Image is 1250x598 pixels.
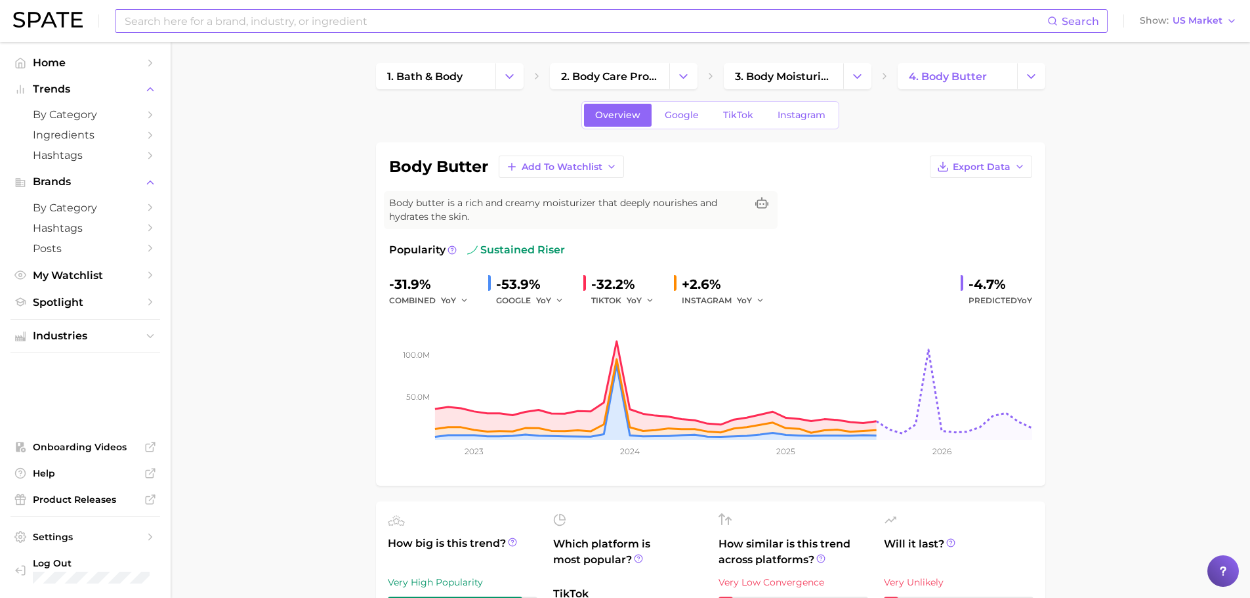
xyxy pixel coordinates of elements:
h1: body butter [389,159,488,175]
button: Change Category [843,63,871,89]
span: Log Out [33,557,167,569]
img: sustained riser [467,245,478,255]
span: How big is this trend? [388,536,537,568]
span: 4. body butter [909,70,987,83]
span: Overview [595,110,640,121]
span: Predicted [969,293,1032,309]
button: Brands [10,172,160,192]
span: by Category [33,202,138,214]
a: 1. bath & body [376,63,495,89]
div: -53.9% [496,274,573,295]
span: Popularity [389,242,446,258]
button: Industries [10,326,160,346]
button: YoY [441,293,469,309]
a: Log out. Currently logged in with e-mail anna.katsnelson@mane.com. [10,553,160,587]
span: Brands [33,176,138,188]
div: Very Unlikely [884,574,1033,590]
a: 2. body care products [550,63,669,89]
div: combined [389,293,478,309]
a: by Category [10,198,160,218]
span: YoY [737,295,752,306]
span: Show [1140,17,1169,24]
span: Help [33,467,138,479]
button: YoY [627,293,655,309]
span: sustained riser [467,242,565,258]
span: Will it last? [884,536,1033,568]
button: Change Category [495,63,524,89]
tspan: 2025 [776,446,795,456]
button: Export Data [930,156,1032,178]
span: Posts [33,242,138,255]
a: My Watchlist [10,265,160,286]
span: Onboarding Videos [33,441,138,453]
span: Ingredients [33,129,138,141]
span: Home [33,56,138,69]
span: YoY [536,295,551,306]
a: by Category [10,104,160,125]
span: Which platform is most popular? [553,536,703,580]
tspan: 2024 [620,446,640,456]
a: Help [10,463,160,483]
span: Body butter is a rich and creamy moisturizer that deeply nourishes and hydrates the skin. [389,196,746,224]
span: TikTok [723,110,753,121]
div: Very Low Convergence [719,574,868,590]
a: Google [654,104,710,127]
a: Hashtags [10,145,160,165]
a: Instagram [766,104,837,127]
span: 1. bath & body [387,70,463,83]
button: Trends [10,79,160,99]
span: by Category [33,108,138,121]
span: Add to Watchlist [522,161,602,173]
span: 2. body care products [561,70,658,83]
button: YoY [737,293,765,309]
a: Hashtags [10,218,160,238]
a: Posts [10,238,160,259]
span: YoY [627,295,642,306]
span: Settings [33,531,138,543]
span: Product Releases [33,494,138,505]
img: SPATE [13,12,83,28]
span: How similar is this trend across platforms? [719,536,868,568]
span: Instagram [778,110,825,121]
div: +2.6% [682,274,774,295]
button: Change Category [1017,63,1045,89]
span: Hashtags [33,222,138,234]
a: Onboarding Videos [10,437,160,457]
a: TikTok [712,104,764,127]
span: Export Data [953,161,1010,173]
a: 4. body butter [898,63,1017,89]
button: Change Category [669,63,698,89]
span: US Market [1173,17,1222,24]
a: 3. body moisturizing products [724,63,843,89]
span: YoY [441,295,456,306]
span: Google [665,110,699,121]
a: Home [10,53,160,73]
span: 3. body moisturizing products [735,70,832,83]
span: Spotlight [33,296,138,309]
a: Settings [10,527,160,547]
span: YoY [1017,295,1032,305]
input: Search here for a brand, industry, or ingredient [123,10,1047,32]
div: Very High Popularity [388,574,537,590]
div: -4.7% [969,274,1032,295]
div: INSTAGRAM [682,293,774,309]
div: -31.9% [389,274,478,295]
a: Product Releases [10,490,160,509]
span: Search [1062,15,1099,28]
div: TIKTOK [591,293,663,309]
div: -32.2% [591,274,663,295]
a: Ingredients [10,125,160,145]
span: Hashtags [33,149,138,161]
div: GOOGLE [496,293,573,309]
span: My Watchlist [33,269,138,282]
span: Industries [33,330,138,342]
tspan: 2026 [932,446,951,456]
a: Spotlight [10,292,160,312]
span: Trends [33,83,138,95]
tspan: 2023 [465,446,484,456]
button: ShowUS Market [1136,12,1240,30]
a: Overview [584,104,652,127]
button: YoY [536,293,564,309]
button: Add to Watchlist [499,156,624,178]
